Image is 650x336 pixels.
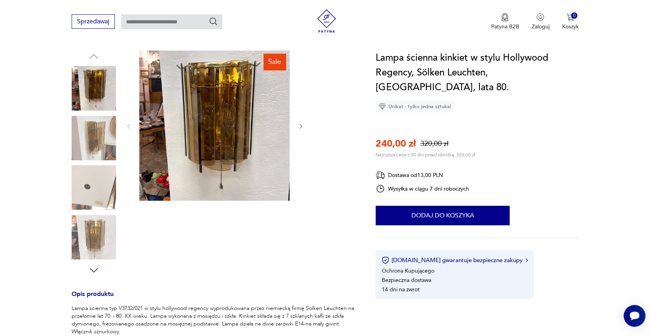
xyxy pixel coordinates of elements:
img: Zdjęcie produktu Lampa ścienna kinkiet w stylu Hollywood Regency, Sölken Leuchten, Niemcy, lata 80. [72,66,116,110]
h3: Opis produktu [72,292,357,304]
button: Zaloguj [531,13,549,30]
div: Wysyłka w ciągu 7 dni roboczych [376,184,469,193]
p: Zaloguj [531,23,549,30]
div: 0 [571,12,578,19]
img: Patyna - sklep z meblami i dekoracjami vintage [315,9,338,33]
img: Ikonka użytkownika [536,13,544,21]
img: Ikona certyfikatu [381,256,389,264]
div: Dostawa od 13,00 PLN [376,170,469,180]
img: Ikona koszyka [566,13,574,21]
img: Ikona medalu [501,13,509,22]
img: Zdjęcie produktu Lampa ścienna kinkiet w stylu Hollywood Regency, Sölken Leuchten, Niemcy, lata 80. [139,51,290,201]
p: 240,00 zł [376,137,415,150]
iframe: Smartsupp widget button [624,305,645,327]
p: 320,00 zł [420,139,448,149]
a: Sprzedawaj [72,19,115,25]
h1: Lampa ścienna kinkiet w stylu Hollywood Regency, Sölken Leuchten, [GEOGRAPHIC_DATA], lata 80. [376,51,578,95]
img: Zdjęcie produktu Lampa ścienna kinkiet w stylu Hollywood Regency, Sölken Leuchten, Niemcy, lata 80. [72,215,116,259]
button: Szukaj [209,17,218,26]
button: 0Koszyk [562,13,578,30]
p: Lampa ścienna typ V3732/021 w stylu hollywood regency wyprodukowana przez niemiecką firmę Sölken ... [72,304,357,336]
p: Najniższa cena z 30 dni przed obniżką: 320,00 zł [376,152,475,158]
div: Sale [264,54,286,70]
li: Bezpieczna dostawa [381,276,431,284]
p: Koszyk [562,23,578,30]
img: Ikona dostawy [376,170,385,180]
li: 14 dni na zwrot [381,286,419,293]
img: Zdjęcie produktu Lampa ścienna kinkiet w stylu Hollywood Regency, Sölken Leuchten, Niemcy, lata 80. [72,116,116,160]
li: Ochrona Kupującego [381,267,434,275]
button: Sprzedawaj [72,14,115,29]
img: Ikona diamentu [379,103,386,110]
img: Zdjęcie produktu Lampa ścienna kinkiet w stylu Hollywood Regency, Sölken Leuchten, Niemcy, lata 80. [72,165,116,210]
div: Unikat - tylko jedna sztuka! [376,101,454,112]
img: Ikona strzałki w prawo [525,258,528,262]
p: Patyna B2B [491,23,519,30]
button: Dodaj do koszyka [376,206,509,225]
button: [DOMAIN_NAME] gwarantuje bezpieczne zakupy [381,256,527,264]
a: Ikona medaluPatyna B2B [491,13,519,30]
button: Patyna B2B [491,13,519,30]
